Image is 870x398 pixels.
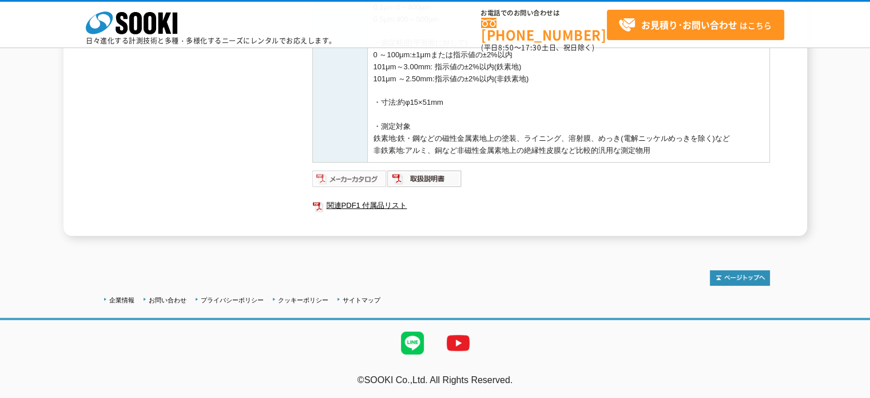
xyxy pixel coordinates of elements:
[481,42,594,53] span: (平日 ～ 土日、祝日除く)
[201,297,264,304] a: プライバシーポリシー
[387,178,462,186] a: 取扱説明書
[826,387,870,397] a: テストMail
[86,37,336,44] p: 日々進化する計測技術と多種・多様化するニーズにレンタルでお応えします。
[641,18,737,31] strong: お見積り･お問い合わせ
[481,18,607,41] a: [PHONE_NUMBER]
[618,17,772,34] span: はこちら
[521,42,542,53] span: 17:30
[149,297,186,304] a: お問い合わせ
[435,320,481,366] img: YouTube
[498,42,514,53] span: 8:50
[312,178,387,186] a: メーカーカタログ
[312,170,387,188] img: メーカーカタログ
[343,297,380,304] a: サイトマップ
[607,10,784,40] a: お見積り･お問い合わせはこちら
[278,297,328,304] a: クッキーポリシー
[481,10,607,17] span: お電話でのお問い合わせは
[109,297,134,304] a: 企業情報
[387,170,462,188] img: 取扱説明書
[390,320,435,366] img: LINE
[710,270,770,286] img: トップページへ
[312,198,770,213] a: 関連PDF1 付属品リスト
